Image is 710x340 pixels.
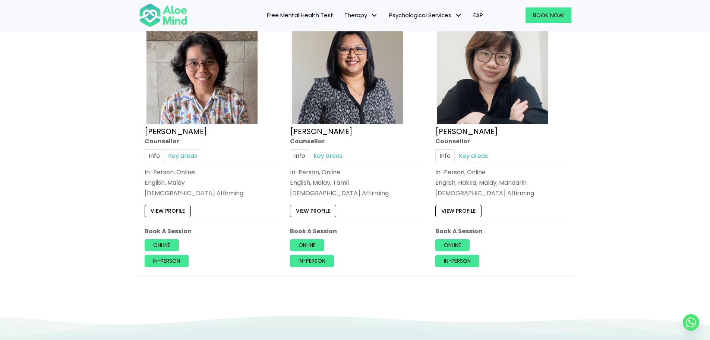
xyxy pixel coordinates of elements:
[145,149,164,162] a: Info
[435,149,455,162] a: Info
[145,255,189,267] a: In-person
[145,168,275,177] div: In-Person, Online
[435,255,479,267] a: In-person
[384,7,468,23] a: Psychological ServicesPsychological Services: submenu
[267,11,333,19] span: Free Mental Health Test
[526,7,571,23] a: Book Now
[435,137,566,146] div: Counsellor
[139,3,187,28] img: Aloe mind Logo
[292,13,403,124] img: Sabrina
[455,149,492,162] a: Key areas
[339,7,384,23] a: TherapyTherapy: submenu
[533,11,564,19] span: Book Now
[290,189,420,197] div: [DEMOGRAPHIC_DATA] Affirming
[437,13,548,124] img: Yvonne crop Aloe Mind
[389,11,462,19] span: Psychological Services
[435,227,566,235] p: Book A Session
[290,126,353,137] a: [PERSON_NAME]
[164,149,201,162] a: Key areas
[145,205,191,217] a: View profile
[290,168,420,177] div: In-Person, Online
[683,314,699,331] a: Whatsapp
[290,205,336,217] a: View profile
[290,178,420,187] p: English, Malay, Tamil
[473,11,483,19] span: EAP
[290,227,420,235] p: Book A Session
[261,7,339,23] a: Free Mental Health Test
[290,149,309,162] a: Info
[145,178,275,187] p: English, Malay
[453,10,464,21] span: Psychological Services: submenu
[145,239,179,251] a: Online
[435,178,566,187] p: English, Hakka, Malay, Mandarin
[290,239,324,251] a: Online
[435,189,566,197] div: [DEMOGRAPHIC_DATA] Affirming
[435,126,498,137] a: [PERSON_NAME]
[309,149,347,162] a: Key areas
[145,227,275,235] p: Book A Session
[468,7,489,23] a: EAP
[344,11,378,19] span: Therapy
[435,168,566,177] div: In-Person, Online
[435,239,470,251] a: Online
[197,7,489,23] nav: Menu
[290,137,420,146] div: Counsellor
[145,126,207,137] a: [PERSON_NAME]
[290,255,334,267] a: In-person
[146,13,258,124] img: zafeera counsellor
[369,10,380,21] span: Therapy: submenu
[145,137,275,146] div: Counsellor
[435,205,482,217] a: View profile
[145,189,275,197] div: [DEMOGRAPHIC_DATA] Affirming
